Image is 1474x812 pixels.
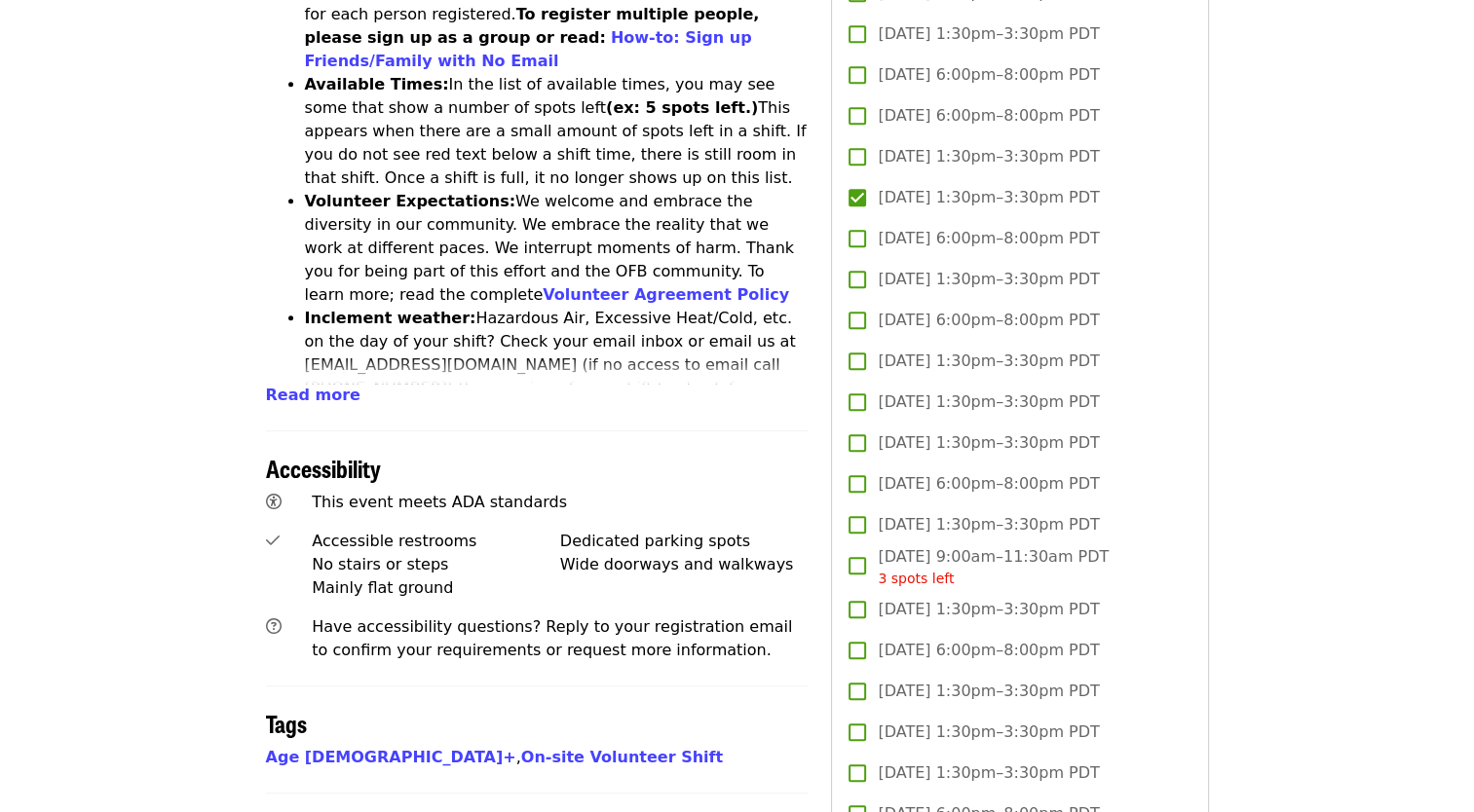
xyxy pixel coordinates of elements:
span: [DATE] 1:30pm–3:30pm PDT [878,513,1099,536]
span: [DATE] 6:00pm–8:00pm PDT [878,639,1099,662]
strong: Volunteer Expectations: [305,192,516,210]
span: [DATE] 1:30pm–3:30pm PDT [878,431,1099,455]
span: [DATE] 9:00am–11:30am PDT [878,545,1109,589]
strong: Inclement weather: [305,309,476,327]
button: Read more [266,384,360,407]
span: [DATE] 1:30pm–3:30pm PDT [878,598,1099,621]
span: [DATE] 1:30pm–3:30pm PDT [878,720,1099,744]
span: Have accessibility questions? Reply to your registration email to confirm your requirements or re... [312,617,792,659]
span: [DATE] 1:30pm–3:30pm PDT [878,22,1099,46]
li: We welcome and embrace the diversity in our community. We embrace the reality that we work at dif... [305,190,809,307]
span: [DATE] 1:30pm–3:30pm PDT [878,186,1099,209]
span: , [266,748,521,766]
strong: To register multiple people, please sign up as a group or read: [305,5,760,47]
strong: (ex: 5 spots left.) [606,98,758,117]
div: Wide doorways and walkways [560,553,809,576]
span: [DATE] 1:30pm–3:30pm PDT [878,761,1099,785]
span: Read more [266,386,360,404]
span: [DATE] 6:00pm–8:00pm PDT [878,227,1099,250]
a: Volunteer Agreement Policy [543,285,789,304]
span: [DATE] 1:30pm–3:30pm PDT [878,680,1099,703]
i: universal-access icon [266,493,282,511]
span: This event meets ADA standards [312,493,567,511]
div: Mainly flat ground [312,576,560,600]
span: [DATE] 1:30pm–3:30pm PDT [878,350,1099,373]
div: No stairs or steps [312,553,560,576]
a: Age [DEMOGRAPHIC_DATA]+ [266,748,516,766]
i: question-circle icon [266,617,282,636]
i: check icon [266,532,280,550]
span: [DATE] 6:00pm–8:00pm PDT [878,63,1099,87]
div: Dedicated parking spots [560,530,809,553]
span: [DATE] 1:30pm–3:30pm PDT [878,145,1099,168]
a: How-to: Sign up Friends/Family with No Email [305,28,752,70]
span: [DATE] 6:00pm–8:00pm PDT [878,309,1099,332]
span: [DATE] 6:00pm–8:00pm PDT [878,472,1099,496]
span: Tags [266,706,307,740]
span: [DATE] 1:30pm–3:30pm PDT [878,390,1099,414]
span: [DATE] 1:30pm–3:30pm PDT [878,268,1099,291]
span: 3 spots left [878,571,954,586]
li: In the list of available times, you may see some that show a number of spots left This appears wh... [305,73,809,190]
a: On-site Volunteer Shift [521,748,723,766]
span: Accessibility [266,451,381,485]
strong: Available Times: [305,75,449,93]
div: Accessible restrooms [312,530,560,553]
span: [DATE] 6:00pm–8:00pm PDT [878,104,1099,128]
li: Hazardous Air, Excessive Heat/Cold, etc. on the day of your shift? Check your email inbox or emai... [305,307,809,424]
